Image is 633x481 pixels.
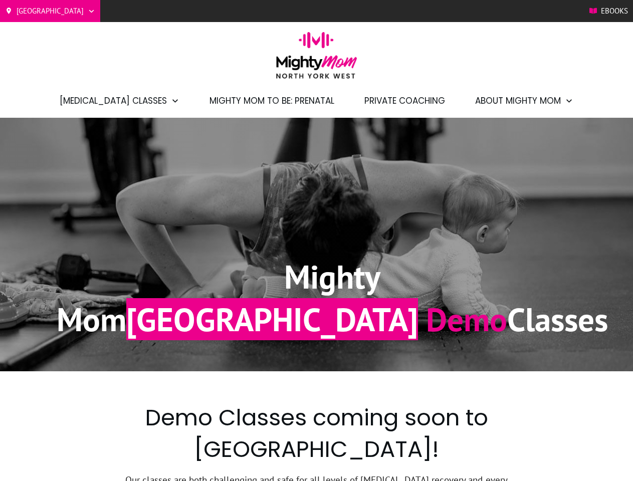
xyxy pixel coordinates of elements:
[5,4,95,19] a: [GEOGRAPHIC_DATA]
[364,92,445,109] a: Private Coaching
[601,4,628,19] span: Ebooks
[17,4,84,19] span: [GEOGRAPHIC_DATA]
[60,92,179,109] a: [MEDICAL_DATA] Classes
[209,92,334,109] a: Mighty Mom to Be: Prenatal
[475,92,561,109] span: About Mighty Mom
[432,433,439,465] span: !
[589,4,628,19] a: Ebooks
[57,256,608,340] h1: Mighty Mom Classes
[475,92,573,109] a: About Mighty Mom
[120,402,513,471] h2: Demo Classes coming soon to [GEOGRAPHIC_DATA]
[426,298,507,340] span: Demo
[60,92,167,109] span: [MEDICAL_DATA] Classes
[126,298,418,340] span: [GEOGRAPHIC_DATA]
